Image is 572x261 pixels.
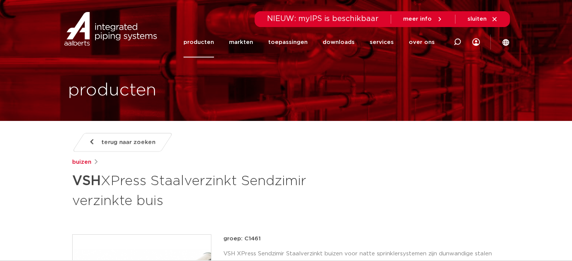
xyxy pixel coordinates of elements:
[409,27,435,57] a: over ons
[403,16,443,23] a: meer info
[229,27,253,57] a: markten
[68,78,156,103] h1: producten
[72,133,173,152] a: terug naar zoeken
[72,170,355,210] h1: XPress Staalverzinkt Sendzimir verzinkte buis
[467,16,487,22] span: sluiten
[472,27,480,57] div: my IPS
[184,27,214,57] a: producten
[72,174,101,188] strong: VSH
[102,136,155,148] span: terug naar zoeken
[223,234,500,243] p: groep: C1461
[184,27,435,57] nav: Menu
[267,15,379,23] span: NIEUW: myIPS is beschikbaar
[323,27,355,57] a: downloads
[72,158,91,167] a: buizen
[370,27,394,57] a: services
[403,16,432,22] span: meer info
[268,27,308,57] a: toepassingen
[467,16,498,23] a: sluiten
